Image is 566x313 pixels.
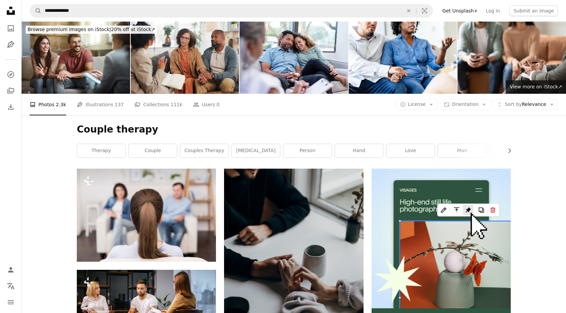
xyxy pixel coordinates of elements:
[28,27,155,32] span: 20% off at iStock ↗
[77,94,124,115] a: Illustrations 137
[505,102,522,107] span: Sort by
[77,212,216,218] a: Couple and family psychology. Professional nice female psychologist sitting opposite her patients...
[180,144,228,158] a: couples therapy
[458,22,566,94] img: Couple talking at session with male therapist
[22,22,130,94] img: Happy couple having a counseling session with therapist.
[509,5,558,16] button: Submit an image
[490,144,538,158] a: website
[240,22,348,94] img: Couple in Marriage Counseling Session, Showing Emotional Support
[217,101,220,108] span: 0
[503,144,511,158] button: scroll list to the right
[134,94,182,115] a: Collections 111k
[224,270,363,276] a: person in black long sleeve shirt holding white ceramic mug
[372,169,511,308] img: file-1723602894256-972c108553a7image
[4,38,18,51] a: Illustrations
[438,144,486,158] a: man
[170,101,182,108] span: 111k
[510,84,562,89] span: View more on iStock ↗
[4,68,18,81] a: Explore
[408,102,426,107] span: License
[193,94,220,115] a: Users 0
[115,101,124,108] span: 137
[4,22,18,35] a: Photos
[22,22,161,38] a: Browse premium images on iStock|20% off at iStock↗
[349,22,457,94] img: Woman gestures while talking to counselor
[452,102,478,107] span: Orientation
[438,5,482,16] a: Get Unsplash+
[505,101,546,108] span: Relevance
[77,144,125,158] a: therapy
[4,279,18,293] button: Language
[401,4,416,17] button: Clear
[129,144,177,158] a: couple
[416,4,433,17] button: Visual search
[493,99,558,110] button: Sort byRelevance
[30,4,433,18] form: Find visuals sitewide
[386,144,435,158] a: love
[482,5,504,16] a: Log in
[440,99,490,110] button: Orientation
[4,100,18,114] a: Download History
[30,4,41,17] button: Search Unsplash
[4,295,18,309] button: Menu
[396,99,438,110] button: License
[4,84,18,97] a: Collections
[506,80,566,94] a: View more on iStock↗
[232,144,280,158] a: [MEDICAL_DATA]
[4,263,18,277] a: Log in / Sign up
[77,169,216,261] img: Couple and family psychology. Professional nice female psychologist sitting opposite her patients...
[28,27,111,32] span: Browse premium images on iStock |
[131,22,239,94] img: Couple, therapy and holding hands with discussion on sofa for guidance, communication and advice....
[335,144,383,158] a: hand
[77,123,511,136] h1: Couple therapy
[283,144,332,158] a: person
